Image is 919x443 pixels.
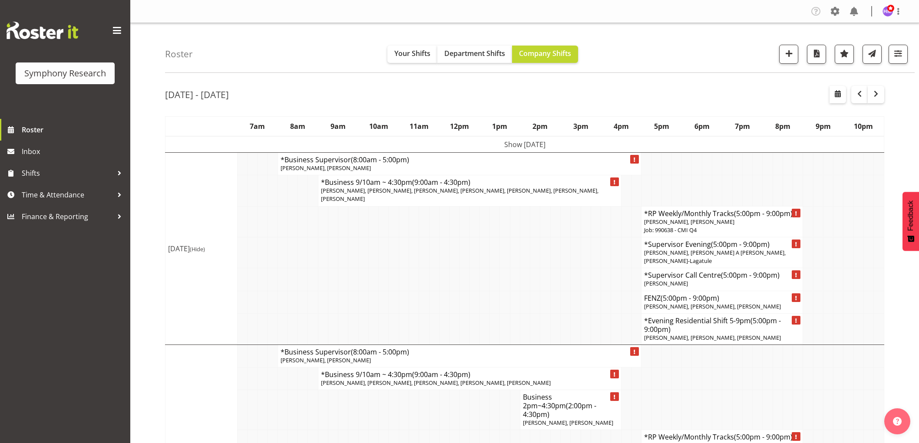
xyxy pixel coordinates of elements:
button: Feedback - Show survey [902,192,919,251]
th: 9am [318,117,358,137]
button: Your Shifts [387,46,437,63]
span: (5:00pm - 9:00pm) [644,316,781,334]
th: 7pm [722,117,763,137]
th: 9pm [803,117,843,137]
span: (8:00am - 5:00pm) [351,155,409,164]
button: Filter Shifts [889,45,908,64]
h4: *Evening Residential Shift 5-9pm [644,316,800,334]
span: Inbox [22,145,126,158]
span: [PERSON_NAME] [644,279,688,287]
h4: *RP Weekly/Monthly Tracks [644,433,800,441]
th: 3pm [561,117,601,137]
span: (9:00am - 4:30pm) [412,370,470,379]
span: [PERSON_NAME], [PERSON_NAME] A [PERSON_NAME], [PERSON_NAME]-Lagatule [644,249,786,265]
h4: *Supervisor Evening [644,240,800,249]
button: Highlight an important date within the roster. [835,45,854,64]
span: (5:00pm - 9:00pm) [711,240,770,249]
button: Download a PDF of the roster according to the set date range. [807,45,826,64]
span: (5:00pm - 9:00pm) [734,209,793,218]
div: Symphony Research [24,67,106,80]
img: hitesh-makan1261.jpg [883,6,893,16]
span: Company Shifts [519,49,571,58]
button: Select a specific date within the roster. [830,86,846,103]
span: [PERSON_NAME], [PERSON_NAME], [PERSON_NAME], [PERSON_NAME], [PERSON_NAME], [PERSON_NAME], [PERSON... [321,187,598,203]
span: (Hide) [190,245,205,253]
span: (2:00pm - 4:30pm) [523,401,596,419]
th: 10am [358,117,399,137]
span: [PERSON_NAME], [PERSON_NAME] [281,164,371,172]
th: 1pm [479,117,520,137]
h2: [DATE] - [DATE] [165,89,229,100]
button: Send a list of all shifts for the selected filtered period to all rostered employees. [863,45,882,64]
h4: FENZ [644,294,800,302]
span: Feedback [907,200,915,231]
span: Finance & Reporting [22,210,113,223]
button: Company Shifts [512,46,578,63]
th: 4pm [601,117,641,137]
th: 10pm [843,117,884,137]
th: 12pm [439,117,479,137]
span: [PERSON_NAME], [PERSON_NAME], [PERSON_NAME] [644,334,781,341]
th: 8pm [763,117,803,137]
span: Roster [22,123,126,136]
th: 8am [278,117,318,137]
img: help-xxl-2.png [893,417,902,426]
h4: Business 2pm~4:30pm [523,393,618,419]
th: 11am [399,117,439,137]
span: [PERSON_NAME], [PERSON_NAME] [644,218,734,226]
h4: *Supervisor Call Centre [644,271,800,279]
button: Add a new shift [779,45,798,64]
span: (9:00am - 4:30pm) [412,177,470,187]
img: Rosterit website logo [7,22,78,39]
span: (5:00pm - 9:00pm) [734,432,793,442]
span: (5:00pm - 9:00pm) [721,270,780,280]
h4: *Business Supervisor [281,348,639,356]
span: [PERSON_NAME], [PERSON_NAME] [281,356,371,364]
th: 5pm [641,117,682,137]
h4: *RP Weekly/Monthly Tracks [644,209,800,218]
span: [PERSON_NAME], [PERSON_NAME] [523,419,613,427]
th: 7am [237,117,278,137]
h4: *Business 9/10am ~ 4:30pm [321,370,618,379]
button: Department Shifts [437,46,512,63]
h4: *Business 9/10am ~ 4:30pm [321,178,618,187]
span: Your Shifts [394,49,430,58]
span: (8:00am - 5:00pm) [351,347,409,357]
span: Department Shifts [444,49,505,58]
th: 2pm [520,117,560,137]
th: 6pm [682,117,722,137]
span: Shifts [22,167,113,180]
h4: *Business Supervisor [281,155,639,164]
h4: Roster [165,49,193,59]
td: [DATE] [165,153,238,345]
td: Show [DATE] [165,136,884,153]
span: [PERSON_NAME], [PERSON_NAME], [PERSON_NAME] [644,302,781,310]
p: Job: 990638 - CMI Q4 [644,226,800,234]
span: [PERSON_NAME], [PERSON_NAME], [PERSON_NAME], [PERSON_NAME], [PERSON_NAME] [321,379,551,387]
span: Time & Attendance [22,188,113,201]
span: (5:00pm - 9:00pm) [661,293,719,303]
